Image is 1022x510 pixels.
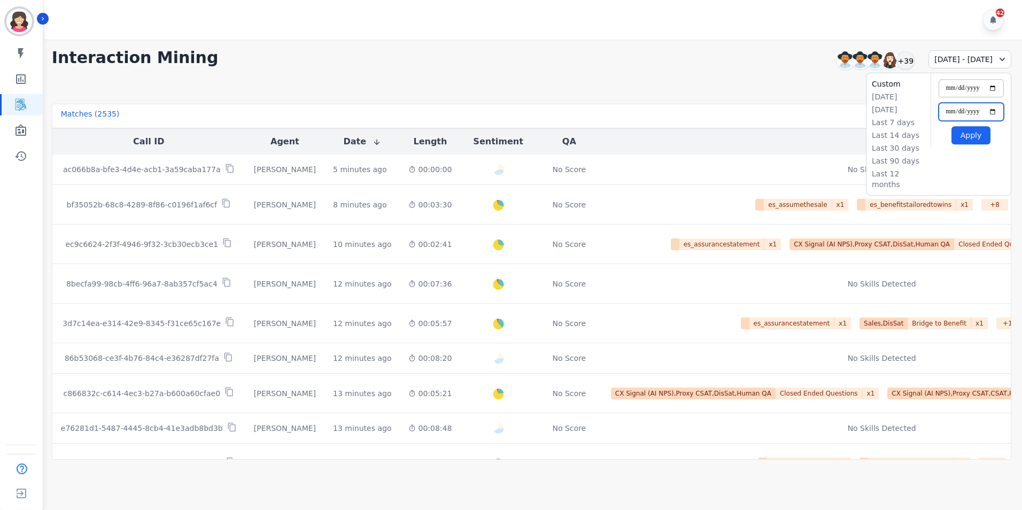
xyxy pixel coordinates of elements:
[254,199,316,210] div: [PERSON_NAME]
[408,353,452,364] div: 00:08:20
[333,239,391,250] div: 10 minutes ago
[408,164,452,175] div: 00:00:00
[473,135,523,148] button: Sentiment
[848,353,916,364] div: No Skills Detected
[789,238,954,250] span: CX Signal (AI NPS),Proxy CSAT,DisSat,Human QA
[872,156,925,166] li: Last 90 days
[872,104,925,115] li: [DATE]
[835,458,851,469] span: x 1
[254,239,316,250] div: [PERSON_NAME]
[408,388,452,399] div: 00:05:21
[749,318,835,329] span: es_assurancestatement
[562,135,576,148] button: QA
[333,423,391,434] div: 13 minutes ago
[333,353,391,364] div: 12 minutes ago
[776,388,863,399] span: Closed Ended Questions
[552,164,586,175] div: No Score
[764,238,781,250] span: x 1
[61,423,223,434] p: e76281d1-5487-4445-8cb4-41e3adb8bd3b
[611,388,776,399] span: CX Signal (AI NPS),Proxy CSAT,DisSat,Human QA
[872,79,925,89] li: Custom
[552,388,586,399] div: No Score
[254,318,316,329] div: [PERSON_NAME]
[408,279,452,289] div: 00:07:36
[6,9,32,34] img: Bordered avatar
[333,164,387,175] div: 5 minutes ago
[333,458,391,469] div: 14 minutes ago
[408,239,452,250] div: 00:02:41
[408,458,452,469] div: 00:04:38
[254,279,316,289] div: [PERSON_NAME]
[63,388,220,399] p: c866832c-c614-4ec3-b27a-b600a60cfae0
[254,423,316,434] div: [PERSON_NAME]
[63,164,221,175] p: ac066b8a-bfe3-4d4e-acb1-3a59caba177a
[270,135,299,148] button: Agent
[66,279,218,289] p: 8becfa99-98cb-4ff6-96a7-8ab357cf5ac4
[766,458,834,469] span: es_assumethesale
[872,168,925,190] li: Last 12 months
[951,126,990,144] button: Apply
[65,239,218,250] p: ec9c6624-2f3f-4946-9f32-3cb30ecb3ce1
[848,279,916,289] div: No Skills Detected
[552,239,586,250] div: No Score
[408,318,452,329] div: 00:05:57
[62,458,222,469] p: b2a69e77-8b0c-4755-978b-f7e053368ba1
[408,199,452,210] div: 00:03:30
[333,199,387,210] div: 8 minutes ago
[343,135,381,148] button: Date
[996,9,1004,17] div: 42
[552,318,586,329] div: No Score
[254,388,316,399] div: [PERSON_NAME]
[61,109,120,123] div: Matches ( 2535 )
[860,318,908,329] span: Sales,DisSat
[979,458,1005,469] div: + 18
[133,135,164,148] button: Call ID
[679,238,765,250] span: es_assurancestatement
[848,423,916,434] div: No Skills Detected
[254,458,316,469] div: [PERSON_NAME]
[67,199,217,210] p: bf35052b-68c8-4289-8f86-c0196f1af6cf
[552,199,586,210] div: No Score
[971,318,988,329] span: x 1
[848,164,916,175] div: No Skills Detected
[863,388,879,399] span: x 1
[552,279,586,289] div: No Score
[868,458,954,469] span: es_assurancestatement
[865,199,956,211] span: es_benefitstailoredtowins
[333,318,391,329] div: 12 minutes ago
[254,353,316,364] div: [PERSON_NAME]
[254,164,316,175] div: [PERSON_NAME]
[908,318,971,329] span: Bridge to Benefit
[764,199,832,211] span: es_assumethesale
[872,130,925,141] li: Last 14 days
[52,48,219,67] h1: Interaction Mining
[956,199,973,211] span: x 1
[872,117,925,128] li: Last 7 days
[981,199,1008,211] div: + 8
[408,423,452,434] div: 00:08:48
[832,199,849,211] span: x 1
[954,458,970,469] span: x 2
[333,279,391,289] div: 12 minutes ago
[333,388,391,399] div: 13 minutes ago
[872,91,925,102] li: [DATE]
[65,353,219,364] p: 86b53068-ce3f-4b76-84c4-e36287df27fa
[928,50,1011,68] div: [DATE] - [DATE]
[63,318,221,329] p: 3d7c14ea-e314-42e9-8345-f31ce65c167e
[834,318,851,329] span: x 1
[896,51,915,69] div: +39
[552,353,586,364] div: No Score
[413,135,447,148] button: Length
[872,143,925,153] li: Last 30 days
[552,458,586,469] div: No Score
[552,423,586,434] div: No Score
